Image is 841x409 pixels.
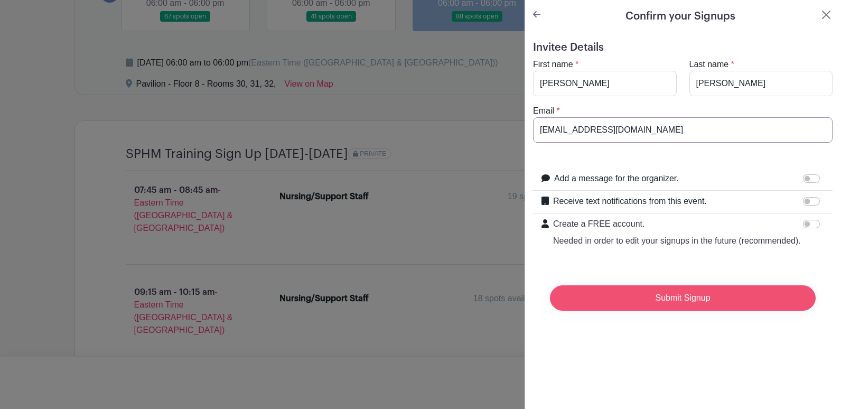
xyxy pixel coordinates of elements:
p: Create a FREE account. [553,218,801,230]
p: Needed in order to edit your signups in the future (recommended). [553,235,801,247]
h5: Invitee Details [533,41,833,54]
input: Submit Signup [550,285,816,311]
button: Close [820,8,833,21]
label: Email [533,105,554,117]
label: Add a message for the organizer. [554,172,679,185]
label: Receive text notifications from this event. [553,195,707,208]
label: Last name [689,58,729,71]
label: First name [533,58,573,71]
h5: Confirm your Signups [625,8,735,24]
